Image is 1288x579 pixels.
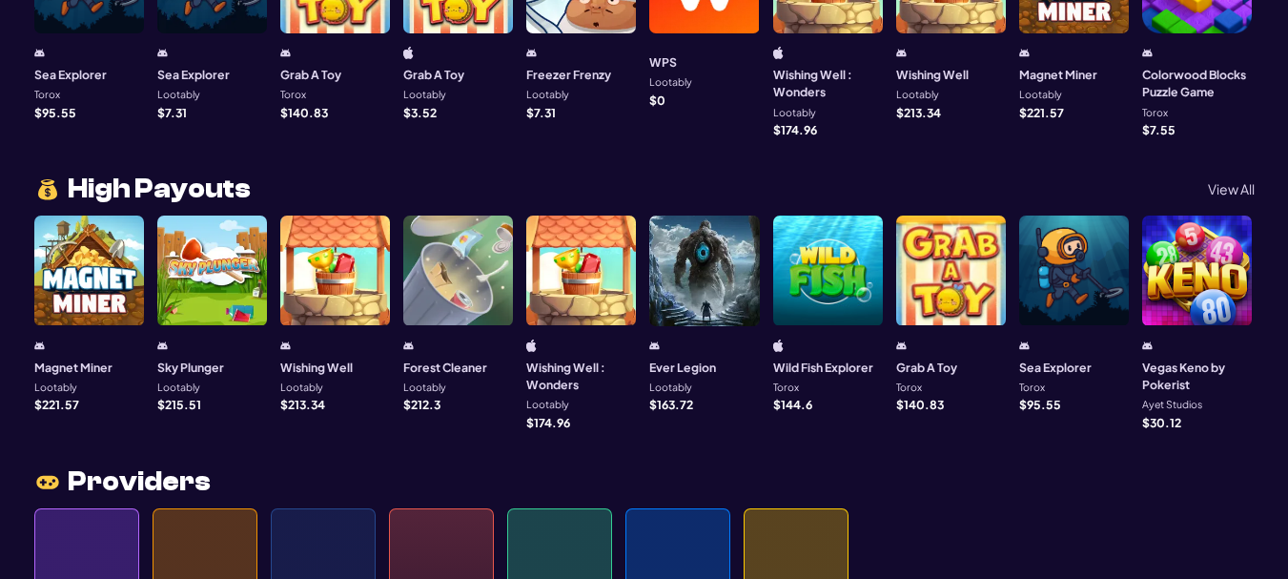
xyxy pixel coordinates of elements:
[403,399,440,410] p: $ 212.3
[649,399,693,410] p: $ 163.72
[34,340,45,352] img: android
[1142,417,1181,428] p: $ 30.12
[1142,66,1252,101] h3: Colorwood Blocks Puzzle Game
[157,47,168,59] img: android
[34,383,77,393] p: Lootably
[68,176,251,202] span: High Payouts
[1019,66,1097,83] h3: Magnet Miner
[157,340,168,352] img: android
[773,47,784,59] img: ios
[1208,182,1255,196] p: View All
[280,383,323,393] p: Lootably
[1142,340,1153,352] img: android
[34,176,61,203] img: money
[649,94,665,106] p: $ 0
[157,90,200,100] p: Lootably
[280,359,353,376] h3: Wishing Well
[1142,400,1202,410] p: Ayet Studios
[1019,107,1064,118] p: $ 221.57
[280,47,291,59] img: android
[649,359,716,376] h3: Ever Legion
[896,66,969,83] h3: Wishing Well
[526,107,556,118] p: $ 7.31
[1142,108,1168,118] p: Torox
[649,77,692,88] p: Lootably
[403,47,414,59] img: ios
[1019,340,1030,352] img: android
[403,66,464,83] h3: Grab A Toy
[280,90,306,100] p: Torox
[157,66,230,83] h3: Sea Explorer
[1142,359,1252,394] h3: Vegas Keno by Pokerist
[34,66,107,83] h3: Sea Explorer
[526,359,636,394] h3: Wishing Well : Wonders
[403,359,487,376] h3: Forest Cleaner
[773,359,873,376] h3: Wild Fish Explorer
[157,359,224,376] h3: Sky Plunger
[34,90,60,100] p: Torox
[526,400,569,410] p: Lootably
[896,383,922,393] p: Torox
[526,47,537,59] img: android
[1019,383,1045,393] p: Torox
[280,340,291,352] img: android
[896,90,939,100] p: Lootably
[280,107,328,118] p: $ 140.83
[526,417,570,428] p: $ 174.96
[1142,124,1176,135] p: $ 7.55
[280,399,325,410] p: $ 213.34
[157,399,201,410] p: $ 215.51
[649,383,692,393] p: Lootably
[896,359,957,376] h3: Grab A Toy
[1019,359,1092,376] h3: Sea Explorer
[403,340,414,352] img: android
[649,53,677,71] h3: WPS
[1142,47,1153,59] img: android
[1019,399,1061,410] p: $ 95.55
[896,399,944,410] p: $ 140.83
[773,340,784,352] img: iphone/ipad
[34,107,76,118] p: $ 95.55
[649,340,660,352] img: android
[280,66,341,83] h3: Grab A Toy
[403,90,446,100] p: Lootably
[403,383,446,393] p: Lootably
[773,399,812,410] p: $ 144.6
[526,340,537,352] img: ios
[773,108,816,118] p: Lootably
[403,107,437,118] p: $ 3.52
[773,124,817,135] p: $ 174.96
[34,399,79,410] p: $ 221.57
[1019,47,1030,59] img: android
[34,468,61,496] img: joystic
[896,47,907,59] img: android
[526,66,611,83] h3: Freezer Frenzy
[157,383,200,393] p: Lootably
[896,107,941,118] p: $ 213.34
[773,66,883,101] h3: Wishing Well : Wonders
[526,90,569,100] p: Lootably
[34,359,112,376] h3: Magnet Miner
[157,107,187,118] p: $ 7.31
[1019,90,1062,100] p: Lootably
[896,340,907,352] img: android
[773,383,799,393] p: Torox
[34,47,45,59] img: android
[68,468,211,495] span: Providers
